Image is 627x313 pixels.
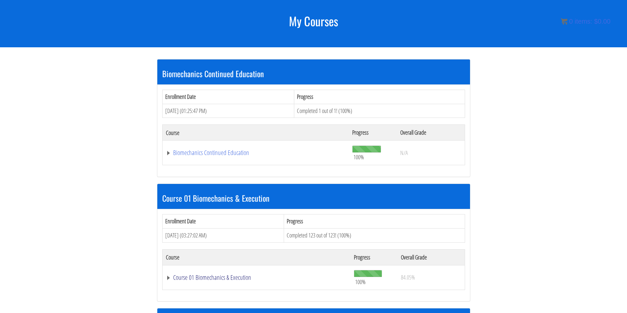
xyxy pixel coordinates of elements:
[561,18,611,25] a: 0 items: $0.00
[162,90,294,104] th: Enrollment Date
[569,18,573,25] span: 0
[398,249,465,265] th: Overall Grade
[397,125,465,141] th: Overall Grade
[162,214,284,229] th: Enrollment Date
[294,104,465,118] td: Completed 1 out of 1! (100%)
[294,90,465,104] th: Progress
[162,249,351,265] th: Course
[349,125,397,141] th: Progress
[594,18,598,25] span: $
[166,274,348,281] a: Course 01 Biomechanics & Execution
[166,149,346,156] a: Biomechanics Continued Education
[594,18,611,25] bdi: 0.00
[561,18,567,25] img: icon11.png
[575,18,592,25] span: items:
[284,228,465,242] td: Completed 123 out of 123! (100%)
[284,214,465,229] th: Progress
[351,249,398,265] th: Progress
[397,141,465,165] td: N/A
[162,125,349,141] th: Course
[162,69,465,78] h3: Biomechanics Continued Education
[162,104,294,118] td: [DATE] (01:25:47 PM)
[162,228,284,242] td: [DATE] (03:27:02 AM)
[162,194,465,202] h3: Course 01 Biomechanics & Execution
[355,278,366,285] span: 100%
[398,265,465,290] td: 84.05%
[353,153,364,161] span: 100%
